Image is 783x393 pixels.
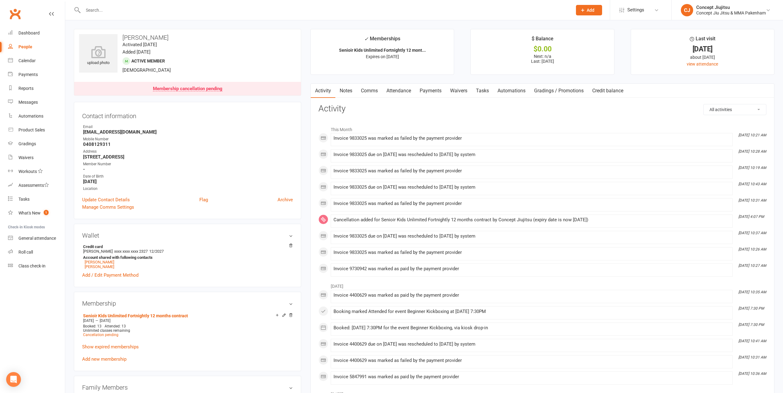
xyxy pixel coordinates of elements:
[687,62,718,66] a: view attendance
[79,46,118,66] div: upload photo
[18,211,41,215] div: What's New
[82,271,138,279] a: Add / Edit Payment Method
[382,84,415,98] a: Attendance
[8,123,65,137] a: Product Sales
[18,44,32,49] div: People
[738,355,766,359] i: [DATE] 10:31 AM
[587,8,594,13] span: Add
[696,10,766,16] div: Concept Jiu Jitsu & MMA Pakenham
[334,325,730,331] div: Booked: [DATE] 7:30PM for the event Beginner Kickboxing, via kiosk drop-in
[364,36,368,42] i: ✓
[83,333,118,337] a: Cancellation pending
[334,185,730,190] div: Invoice 9833025 due on [DATE] was rescheduled to [DATE] by system
[83,136,293,142] div: Mobile Number
[79,34,296,41] h3: [PERSON_NAME]
[82,318,293,323] div: —
[8,95,65,109] a: Messages
[334,168,730,174] div: Invoice 9833025 was marked as failed by the payment provider
[334,266,730,271] div: Invoice 9730942 was marked as paid by the payment provider
[83,313,188,318] a: Senioir Kids Unlimited Fortnightly 12 months contract
[738,290,766,294] i: [DATE] 10:35 AM
[476,54,608,64] p: Next: n/a Last: [DATE]
[83,328,130,333] span: Unlimited classes remaining
[122,67,171,73] span: [DEMOGRAPHIC_DATA]
[82,196,130,203] a: Update Contact Details
[83,186,293,192] div: Location
[83,166,293,172] strong: -
[85,260,114,264] a: [PERSON_NAME]
[83,129,293,135] strong: [EMAIL_ADDRESS][DOMAIN_NAME]
[738,247,766,251] i: [DATE] 10:26 AM
[83,244,290,249] strong: Credit card
[318,280,766,290] li: [DATE]
[82,344,139,350] a: Show expired memberships
[334,342,730,347] div: Invoice 4400629 due on [DATE] was rescheduled to [DATE] by system
[18,169,37,174] div: Workouts
[738,198,766,203] i: [DATE] 10:31 AM
[83,142,293,147] strong: 0408129311
[18,155,34,160] div: Waivers
[334,234,730,239] div: Invoice 9833025 due on [DATE] was rescheduled to [DATE] by system
[738,263,766,268] i: [DATE] 10:27 AM
[83,161,293,167] div: Member Number
[588,84,628,98] a: Credit balance
[18,58,36,63] div: Calendar
[681,4,693,16] div: CJ
[8,137,65,151] a: Gradings
[738,323,764,327] i: [DATE] 7:30 PM
[476,46,608,52] div: $0.00
[83,255,290,260] strong: Account shared with following contacts
[278,196,293,203] a: Archive
[18,183,49,188] div: Assessments
[122,49,150,55] time: Added [DATE]
[83,124,293,130] div: Email
[493,84,530,98] a: Automations
[8,245,65,259] a: Roll call
[8,82,65,95] a: Reports
[6,372,21,387] div: Open Intercom Messenger
[8,26,65,40] a: Dashboard
[738,306,764,311] i: [DATE] 7:30 PM
[83,174,293,179] div: Date of Birth
[8,206,65,220] a: What's New1
[82,232,293,239] h3: Wallet
[8,178,65,192] a: Assessments
[82,243,293,270] li: [PERSON_NAME]
[83,149,293,154] div: Address
[637,46,769,52] div: [DATE]
[446,84,472,98] a: Waivers
[83,179,293,184] strong: [DATE]
[18,141,36,146] div: Gradings
[18,127,45,132] div: Product Sales
[334,250,730,255] div: Invoice 9833025 was marked as failed by the payment provider
[334,201,730,206] div: Invoice 9833025 was marked as failed by the payment provider
[311,84,335,98] a: Activity
[81,6,568,14] input: Search...
[530,84,588,98] a: Gradings / Promotions
[532,35,553,46] div: $ Balance
[83,154,293,160] strong: [STREET_ADDRESS]
[738,133,766,137] i: [DATE] 10:21 AM
[696,5,766,10] div: Concept Jiujitsu
[335,84,357,98] a: Notes
[8,68,65,82] a: Payments
[18,100,38,105] div: Messages
[738,149,766,154] i: [DATE] 10:28 AM
[82,203,134,211] a: Manage Comms Settings
[8,192,65,206] a: Tasks
[82,384,293,391] h3: Family Members
[334,374,730,379] div: Invoice 5847991 was marked as paid by the payment provider
[334,152,730,157] div: Invoice 9833025 due on [DATE] was rescheduled to [DATE] by system
[18,236,56,241] div: General attendance
[738,231,766,235] i: [DATE] 10:37 AM
[131,58,165,63] span: Active member
[8,109,65,123] a: Automations
[637,54,769,61] div: about [DATE]
[44,210,49,215] span: 1
[18,197,30,202] div: Tasks
[738,339,766,343] i: [DATE] 10:41 AM
[8,54,65,68] a: Calendar
[83,319,94,323] span: [DATE]
[366,54,399,59] span: Expires on [DATE]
